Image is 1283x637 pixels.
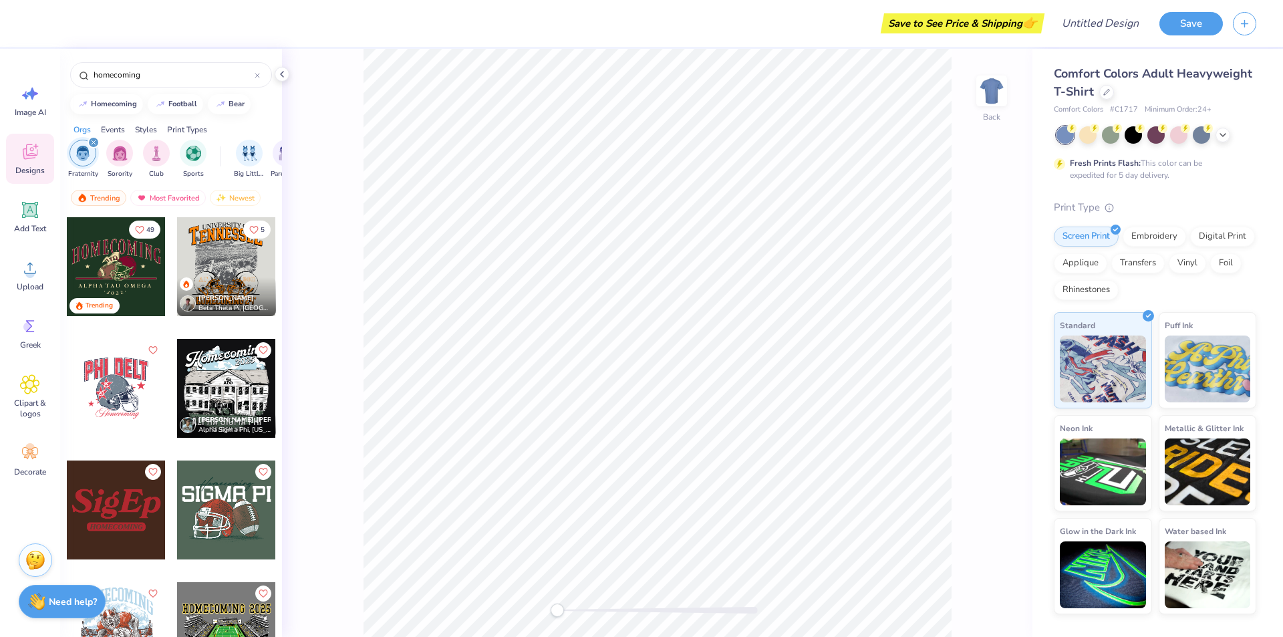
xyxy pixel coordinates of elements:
span: Standard [1060,318,1095,332]
div: Newest [210,190,261,206]
div: filter for Fraternity [68,140,98,179]
button: bear [208,94,251,114]
img: Club Image [149,146,164,161]
div: Screen Print [1054,227,1119,247]
div: football [168,100,197,108]
img: newest.gif [216,193,227,203]
span: 5 [261,227,265,233]
div: Events [101,124,125,136]
span: Alpha Sigma Phi, [US_STATE][GEOGRAPHIC_DATA] [198,425,271,435]
div: Applique [1054,253,1107,273]
div: Foil [1210,253,1242,273]
button: Like [145,586,161,602]
div: Most Favorited [130,190,206,206]
span: Big Little Reveal [234,169,265,179]
span: Clipart & logos [8,398,52,419]
div: bear [229,100,245,108]
div: Vinyl [1169,253,1206,273]
img: Water based Ink [1165,541,1251,608]
div: Print Type [1054,200,1256,215]
input: Untitled Design [1051,10,1149,37]
img: trend_line.gif [155,100,166,108]
span: [PERSON_NAME] [PERSON_NAME] [198,415,311,424]
div: filter for Sorority [106,140,133,179]
div: Accessibility label [551,604,564,617]
span: Comfort Colors [1054,104,1103,116]
img: Metallic & Glitter Ink [1165,438,1251,505]
div: Trending [86,301,113,311]
strong: Fresh Prints Flash: [1070,158,1141,168]
button: Like [145,342,161,358]
div: filter for Sports [180,140,206,179]
span: Parent's Weekend [271,169,301,179]
div: Save to See Price & Shipping [884,13,1041,33]
img: Standard [1060,336,1146,402]
div: Embroidery [1123,227,1186,247]
button: Like [243,221,271,239]
span: Neon Ink [1060,421,1093,435]
span: Fraternity [68,169,98,179]
div: Back [983,111,1000,123]
div: filter for Parent's Weekend [271,140,301,179]
span: Beta Theta Pi, [GEOGRAPHIC_DATA][US_STATE]: [PERSON_NAME] [198,303,271,313]
img: Back [978,78,1005,104]
span: Designs [15,165,45,176]
span: Upload [17,281,43,292]
img: Fraternity Image [76,146,90,161]
span: Image AI [15,107,46,118]
button: Like [255,586,271,602]
div: Transfers [1111,253,1165,273]
span: Sorority [108,169,132,179]
span: Comfort Colors Adult Heavyweight T-Shirt [1054,66,1252,100]
div: filter for Club [143,140,170,179]
img: most_fav.gif [136,193,147,203]
img: Neon Ink [1060,438,1146,505]
img: Puff Ink [1165,336,1251,402]
img: Sorority Image [112,146,128,161]
div: Digital Print [1190,227,1255,247]
span: Sports [183,169,204,179]
div: Styles [135,124,157,136]
button: football [148,94,203,114]
span: Puff Ink [1165,318,1193,332]
div: homecoming [91,100,137,108]
button: filter button [143,140,170,179]
div: This color can be expedited for 5 day delivery. [1070,157,1234,181]
div: Print Types [167,124,207,136]
button: filter button [106,140,133,179]
span: Water based Ink [1165,524,1226,538]
img: Big Little Reveal Image [242,146,257,161]
span: Club [149,169,164,179]
img: Parent's Weekend Image [279,146,294,161]
div: filter for Big Little Reveal [234,140,265,179]
button: Like [145,464,161,480]
button: Save [1159,12,1223,35]
span: # C1717 [1110,104,1138,116]
span: Glow in the Dark Ink [1060,524,1136,538]
span: Metallic & Glitter Ink [1165,421,1244,435]
img: Glow in the Dark Ink [1060,541,1146,608]
span: 49 [146,227,154,233]
span: [PERSON_NAME] [198,293,254,303]
img: trend_line.gif [215,100,226,108]
div: Orgs [74,124,91,136]
button: homecoming [70,94,143,114]
button: Like [255,342,271,358]
img: Sports Image [186,146,201,161]
button: filter button [271,140,301,179]
span: Decorate [14,467,46,477]
span: Greek [20,340,41,350]
button: Like [129,221,160,239]
button: filter button [234,140,265,179]
button: Like [255,464,271,480]
span: Add Text [14,223,46,234]
span: 👉 [1022,15,1037,31]
img: trend_line.gif [78,100,88,108]
div: Rhinestones [1054,280,1119,300]
button: filter button [180,140,206,179]
div: Trending [71,190,126,206]
strong: Need help? [49,596,97,608]
span: Minimum Order: 24 + [1145,104,1211,116]
input: Try "Alpha" [92,68,255,82]
img: trending.gif [77,193,88,203]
